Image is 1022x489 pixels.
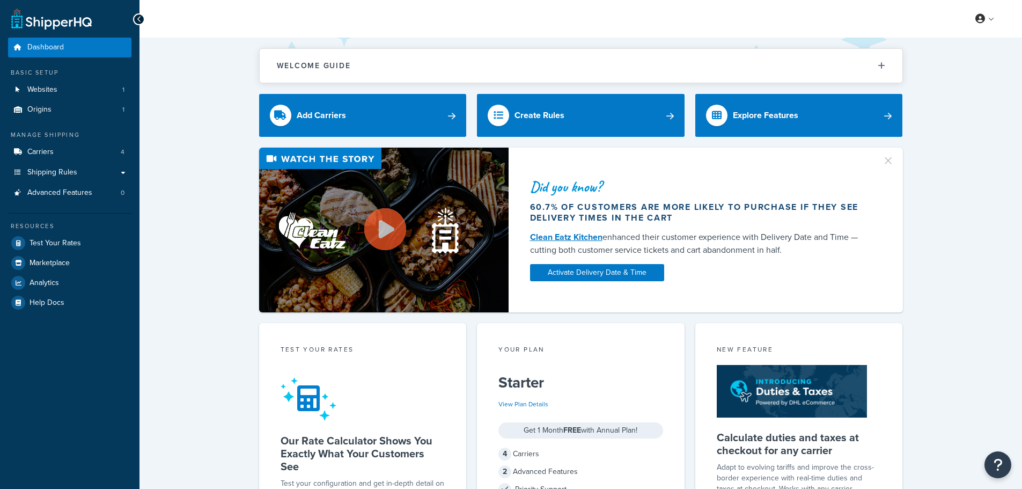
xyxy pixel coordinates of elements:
span: 4 [121,148,124,157]
a: Dashboard [8,38,131,57]
strong: FREE [563,425,581,436]
h5: Starter [498,374,663,391]
span: Shipping Rules [27,168,77,177]
div: Test your rates [281,345,445,357]
a: Clean Eatz Kitchen [530,231,602,243]
img: Video thumbnail [259,148,509,312]
div: Carriers [498,447,663,462]
span: Analytics [30,279,59,288]
div: Basic Setup [8,68,131,77]
span: 4 [498,448,511,461]
div: Advanced Features [498,464,663,479]
div: Did you know? [530,179,869,194]
div: New Feature [717,345,881,357]
a: Carriers4 [8,142,131,162]
div: Explore Features [733,108,798,123]
span: Marketplace [30,259,70,268]
div: 60.7% of customers are more likely to purchase if they see delivery times in the cart [530,202,869,223]
div: Create Rules [514,108,564,123]
a: Add Carriers [259,94,467,137]
span: Help Docs [30,298,64,308]
span: 2 [498,465,511,478]
span: Carriers [27,148,54,157]
button: Open Resource Center [984,451,1011,478]
li: Carriers [8,142,131,162]
a: Activate Delivery Date & Time [530,264,664,281]
span: Origins [27,105,52,114]
div: enhanced their customer experience with Delivery Date and Time — cutting both customer service ti... [530,231,869,257]
h2: Welcome Guide [277,62,351,70]
div: Your Plan [498,345,663,357]
a: Shipping Rules [8,163,131,183]
a: Advanced Features0 [8,183,131,203]
a: Marketplace [8,253,131,273]
a: Origins1 [8,100,131,120]
a: Websites1 [8,80,131,100]
li: Websites [8,80,131,100]
li: Advanced Features [8,183,131,203]
li: Origins [8,100,131,120]
span: Websites [27,85,57,94]
span: Dashboard [27,43,64,52]
a: Create Rules [477,94,685,137]
h5: Our Rate Calculator Shows You Exactly What Your Customers See [281,434,445,473]
h5: Calculate duties and taxes at checkout for any carrier [717,431,881,457]
a: Test Your Rates [8,233,131,253]
a: Explore Features [695,94,903,137]
span: 1 [122,105,124,114]
div: Resources [8,222,131,231]
a: Help Docs [8,293,131,312]
span: Test Your Rates [30,239,81,248]
a: Analytics [8,273,131,293]
a: View Plan Details [498,399,548,409]
div: Manage Shipping [8,130,131,140]
span: Advanced Features [27,188,92,198]
div: Add Carriers [297,108,346,123]
button: Welcome Guide [260,49,902,83]
div: Get 1 Month with Annual Plan! [498,422,663,439]
span: 1 [122,85,124,94]
span: 0 [121,188,124,198]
